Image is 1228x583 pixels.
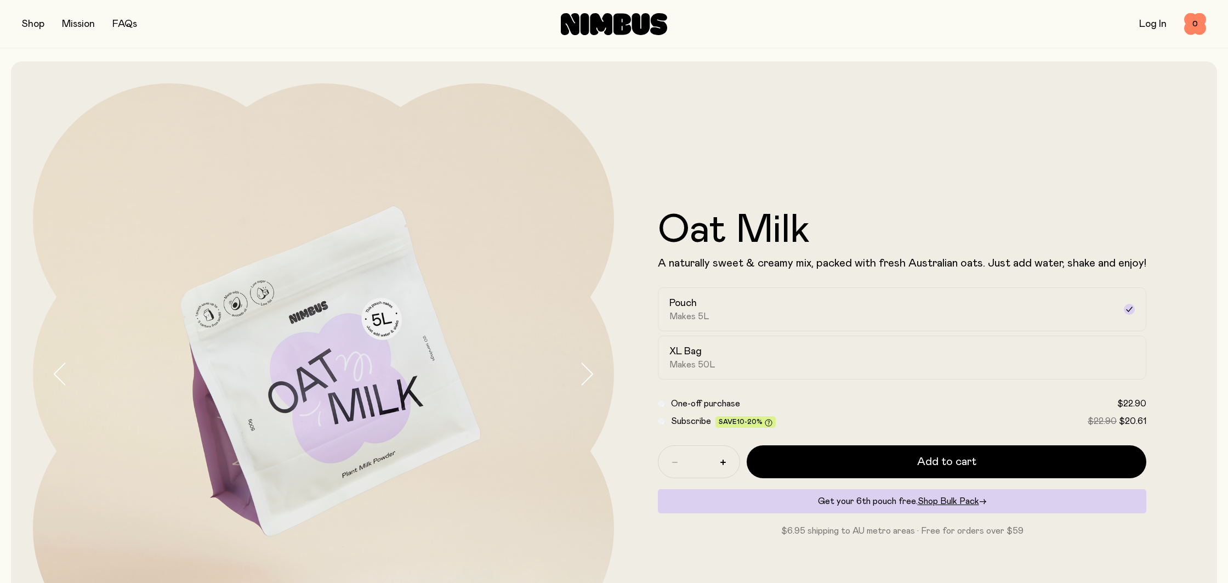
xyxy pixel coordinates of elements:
span: Add to cart [917,454,976,469]
span: $22.90 [1117,399,1146,408]
a: Log In [1139,19,1167,29]
p: $6.95 shipping to AU metro areas · Free for orders over $59 [658,524,1146,537]
span: $22.90 [1088,417,1117,426]
span: Subscribe [671,417,711,426]
span: Makes 5L [669,311,709,322]
span: 10-20% [737,418,763,425]
button: 0 [1184,13,1206,35]
p: A naturally sweet & creamy mix, packed with fresh Australian oats. Just add water, shake and enjoy! [658,257,1146,270]
a: FAQs [112,19,137,29]
h2: Pouch [669,297,697,310]
span: Makes 50L [669,359,715,370]
span: One-off purchase [671,399,740,408]
a: Mission [62,19,95,29]
span: Save [719,418,772,427]
div: Get your 6th pouch free. [658,489,1146,513]
h2: XL Bag [669,345,702,358]
button: Add to cart [747,445,1146,478]
span: $20.61 [1119,417,1146,426]
span: Shop Bulk Pack [918,497,979,506]
h1: Oat Milk [658,211,1146,250]
a: Shop Bulk Pack→ [918,497,987,506]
